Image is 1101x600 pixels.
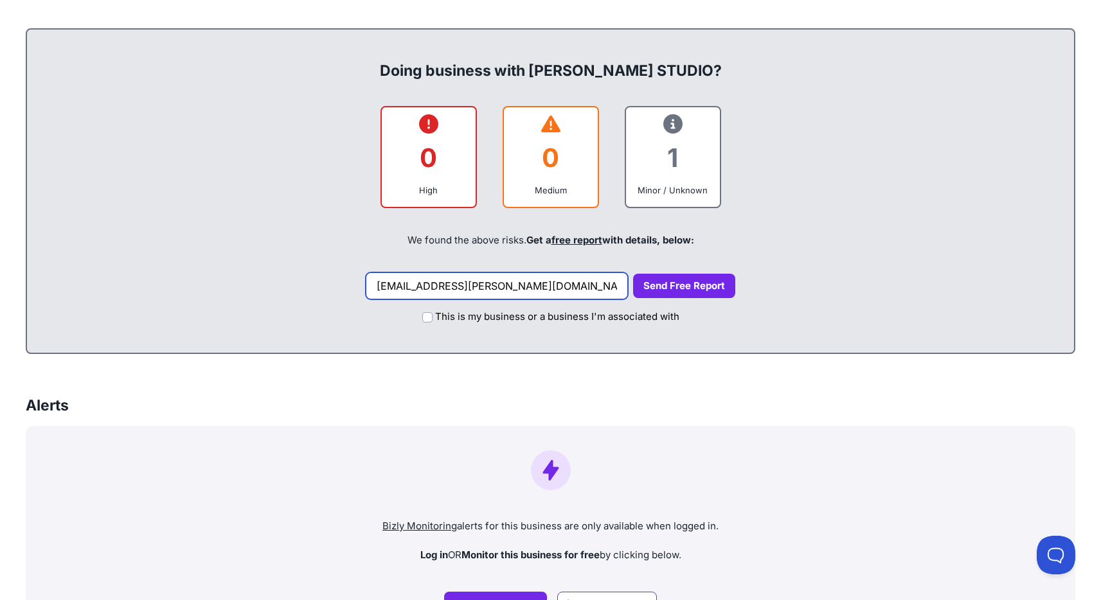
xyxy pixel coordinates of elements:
[461,549,600,561] strong: Monitor this business for free
[382,520,457,532] a: Bizly Monitoring
[636,132,710,184] div: 1
[392,184,465,197] div: High
[636,184,710,197] div: Minor / Unknown
[420,549,448,561] strong: Log in
[526,234,694,246] span: Get a with details, below:
[26,395,69,416] h3: Alerts
[392,132,465,184] div: 0
[514,184,587,197] div: Medium
[40,40,1061,81] div: Doing business with [PERSON_NAME] STUDIO?
[1037,536,1075,574] iframe: Toggle Customer Support
[36,519,1065,534] p: alerts for this business are only available when logged in.
[366,272,628,299] input: Your email address
[514,132,587,184] div: 0
[633,274,735,299] button: Send Free Report
[435,310,679,324] label: This is my business or a business I'm associated with
[36,548,1065,563] p: OR by clicking below.
[551,234,602,246] a: free report
[40,218,1061,262] div: We found the above risks.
